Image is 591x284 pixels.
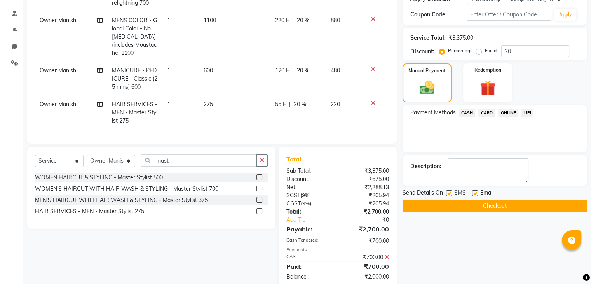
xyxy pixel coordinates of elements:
button: Apply [554,9,576,21]
span: SGST [286,192,300,199]
span: 1 [167,17,170,24]
span: 20 % [294,100,306,109]
div: Payable: [281,224,338,234]
img: _cash.svg [415,79,439,96]
div: ₹700.00 [338,237,395,245]
span: SMS [454,189,466,198]
span: MANICURE - PEDICURE - Classic (25 mins) 600 [112,67,157,90]
div: Total: [281,208,338,216]
span: MENS COLOR - Global Color - No [MEDICAL_DATA] (includes Moustache) 1100 [112,17,157,56]
span: 55 F [275,100,286,109]
span: 20 % [297,16,309,25]
span: 20 % [297,67,309,75]
span: UPI [521,109,533,117]
div: HAIR SERVICES - MEN - Master Stylist 275 [35,207,144,216]
label: Percentage [448,47,473,54]
div: WOMEN'S HAIRCUT WITH HAIR WASH & STYLING - Master Stylist 700 [35,185,218,193]
span: CARD [478,109,495,117]
span: 9% [302,192,309,198]
div: Description: [410,162,441,170]
span: Send Details On [403,189,443,198]
div: ₹205.94 [338,191,395,200]
span: 1100 [204,17,216,24]
label: Redemption [474,67,501,74]
span: Payment Methods [410,109,456,117]
span: 220 [331,101,340,108]
div: ( ) [281,200,338,208]
img: _gift.svg [475,78,500,98]
span: CGST [286,200,301,207]
span: CASH [459,109,476,117]
input: Search or Scan [141,154,257,167]
div: ₹700.00 [338,253,395,261]
div: Discount: [410,47,434,56]
div: ₹2,000.00 [338,273,395,281]
div: Service Total: [410,34,446,42]
span: 9% [302,200,310,207]
span: | [289,100,291,109]
span: 480 [331,67,340,74]
div: ₹3,375.00 [449,34,473,42]
div: WOMEN HAIRCUT & STYLING - Master Stylist 500 [35,174,163,182]
span: Email [480,189,493,198]
div: Discount: [281,175,338,183]
div: Sub Total: [281,167,338,175]
div: ( ) [281,191,338,200]
div: CASH [281,253,338,261]
div: ₹2,700.00 [338,208,395,216]
span: 880 [331,17,340,24]
div: Cash Tendered: [281,237,338,245]
span: 1 [167,67,170,74]
span: Owner Manish [40,67,76,74]
div: MEN'S HAIRCUT WITH HAIR WASH & STYLING - Master Stylist 375 [35,196,208,204]
span: | [292,67,294,75]
span: | [292,16,294,25]
div: ₹675.00 [338,175,395,183]
span: 120 F [275,67,289,75]
span: Total [286,155,304,163]
div: Paid: [281,262,338,271]
div: ₹0 [347,216,394,224]
input: Enter Offer / Coupon Code [467,9,551,21]
span: 600 [204,67,213,74]
div: ₹205.94 [338,200,395,208]
span: Owner Manish [40,101,76,108]
div: Net: [281,183,338,191]
span: ONLINE [498,109,518,117]
a: Add Tip [281,216,347,224]
span: 1 [167,101,170,108]
span: Owner Manish [40,17,76,24]
div: ₹3,375.00 [338,167,395,175]
div: ₹700.00 [338,262,395,271]
div: ₹2,700.00 [338,224,395,234]
span: HAIR SERVICES - MEN - Master Stylist 275 [112,101,157,124]
div: Balance : [281,273,338,281]
div: ₹2,288.13 [338,183,395,191]
button: Checkout [403,200,587,212]
div: Coupon Code [410,11,467,19]
span: 275 [204,101,213,108]
label: Fixed [485,47,497,54]
label: Manual Payment [408,67,446,74]
div: Payments [286,247,389,253]
span: 220 F [275,16,289,25]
